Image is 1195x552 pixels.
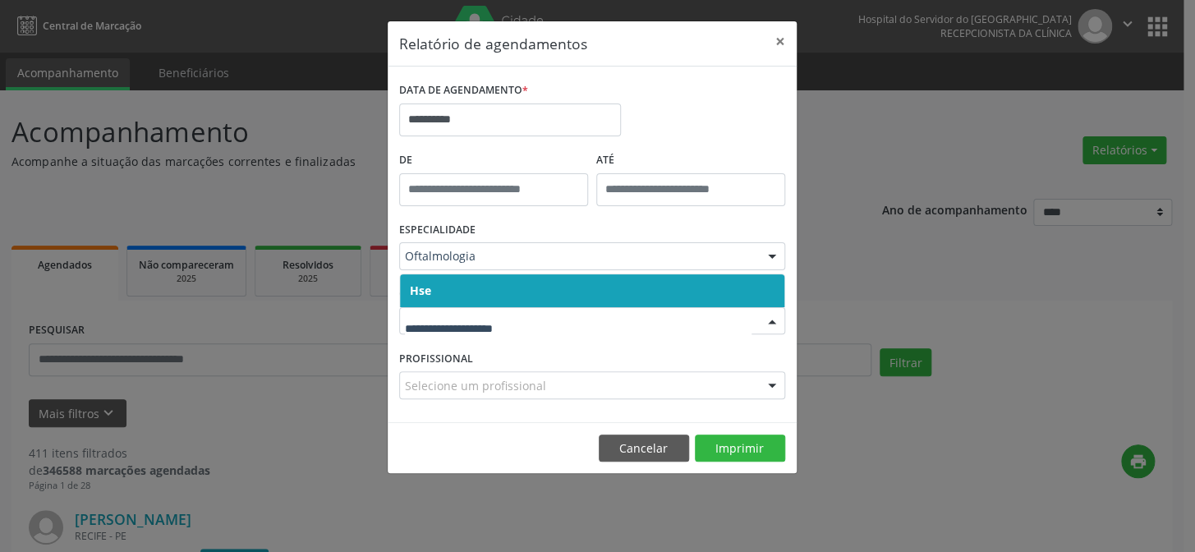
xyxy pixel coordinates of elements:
[764,21,797,62] button: Close
[399,346,473,371] label: PROFISSIONAL
[399,148,588,173] label: De
[410,283,431,298] span: Hse
[405,377,546,394] span: Selecione um profissional
[405,248,751,264] span: Oftalmologia
[399,33,587,54] h5: Relatório de agendamentos
[596,148,785,173] label: ATÉ
[399,78,528,103] label: DATA DE AGENDAMENTO
[399,218,476,243] label: ESPECIALIDADE
[599,435,689,462] button: Cancelar
[695,435,785,462] button: Imprimir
